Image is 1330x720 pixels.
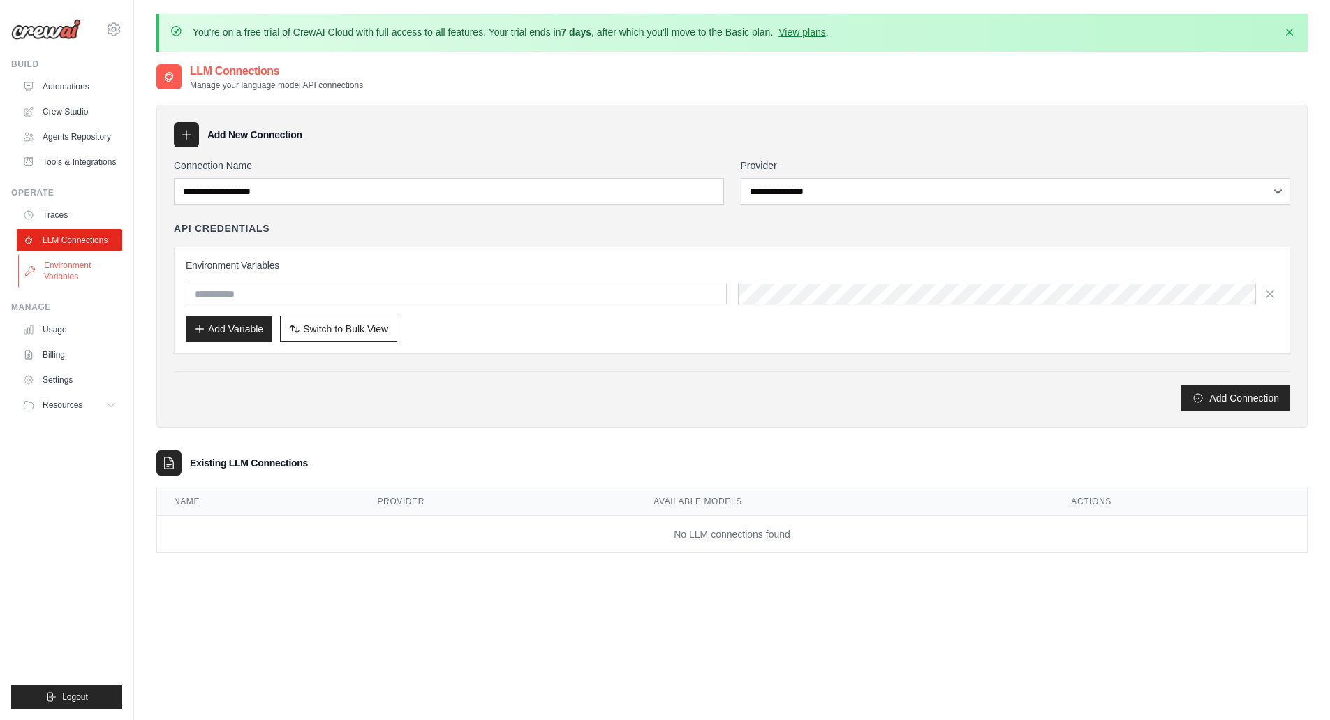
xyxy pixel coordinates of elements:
span: Logout [62,691,88,703]
a: Environment Variables [18,254,124,288]
span: Switch to Bulk View [303,322,388,336]
th: Provider [361,487,637,516]
span: Resources [43,399,82,411]
div: Build [11,59,122,70]
h4: API Credentials [174,221,269,235]
h2: LLM Connections [190,63,363,80]
label: Provider [741,159,1291,172]
img: Logo [11,19,81,40]
label: Connection Name [174,159,724,172]
button: Add Variable [186,316,272,342]
a: Automations [17,75,122,98]
a: Tools & Integrations [17,151,122,173]
td: No LLM connections found [157,516,1307,553]
p: Manage your language model API connections [190,80,363,91]
a: Crew Studio [17,101,122,123]
p: You're on a free trial of CrewAI Cloud with full access to all features. Your trial ends in , aft... [193,25,829,39]
strong: 7 days [561,27,591,38]
a: View plans [778,27,825,38]
th: Actions [1054,487,1307,516]
a: Usage [17,318,122,341]
h3: Existing LLM Connections [190,456,308,470]
a: Traces [17,204,122,226]
a: Agents Repository [17,126,122,148]
div: Operate [11,187,122,198]
th: Name [157,487,361,516]
a: LLM Connections [17,229,122,251]
h3: Environment Variables [186,258,1278,272]
h3: Add New Connection [207,128,302,142]
a: Billing [17,344,122,366]
button: Resources [17,394,122,416]
button: Switch to Bulk View [280,316,397,342]
div: Manage [11,302,122,313]
a: Settings [17,369,122,391]
button: Logout [11,685,122,709]
button: Add Connection [1181,385,1290,411]
th: Available Models [637,487,1054,516]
